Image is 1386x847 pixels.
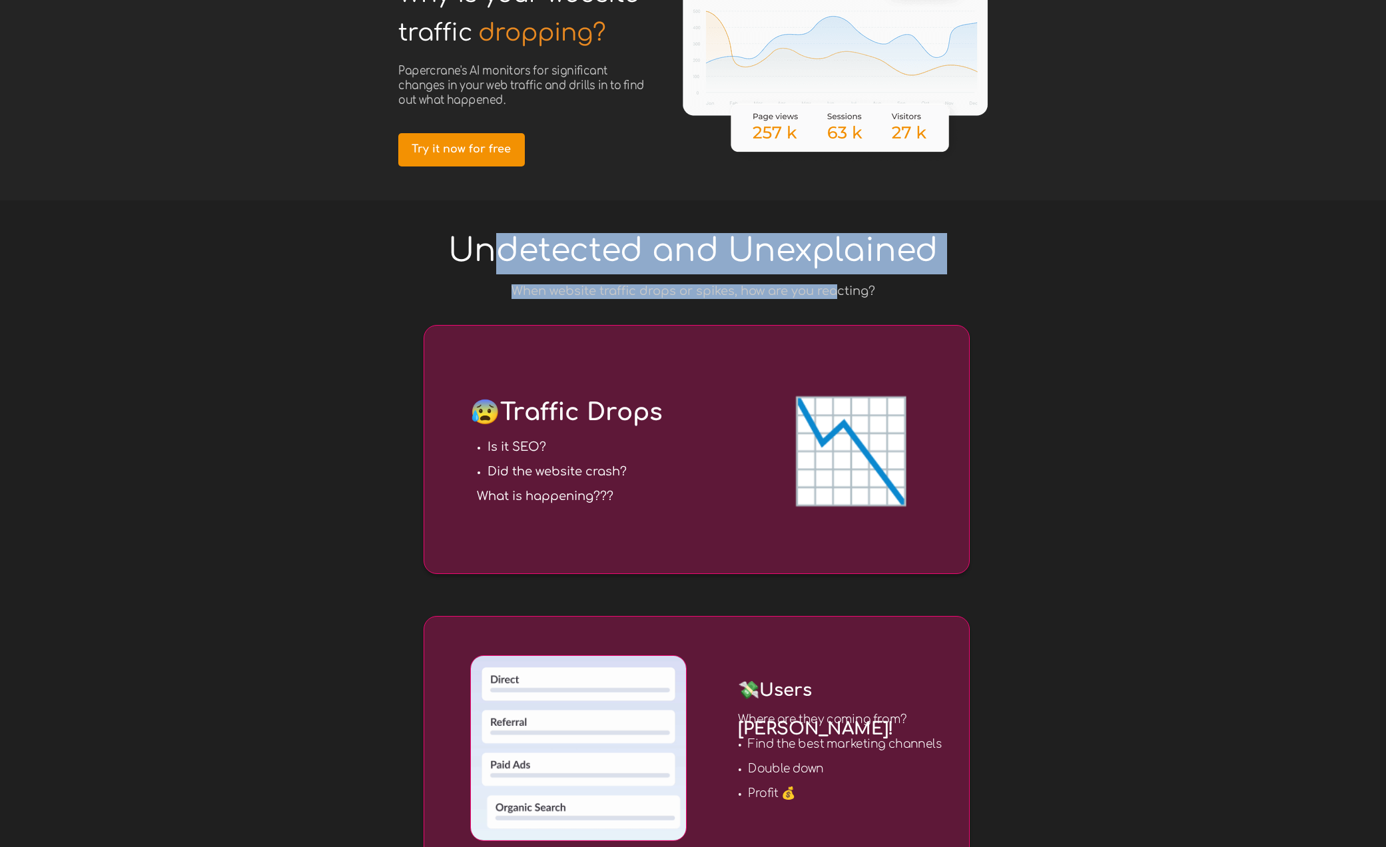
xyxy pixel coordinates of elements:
[488,465,627,478] strong: Did the website crash?
[738,681,759,700] span: 💸
[448,233,938,268] span: Undetected and Unexplained
[478,19,606,46] span: dropping?
[788,397,912,508] span: 📉
[748,786,795,800] span: Profit 💰
[470,399,663,425] span: Traffic Drops
[748,762,823,775] span: Double down
[512,284,875,298] span: When website traffic drops or spikes, how are you reacting?
[477,489,613,503] strong: What is happening???
[470,399,500,425] span: 😰
[398,64,645,107] span: Papercrane's AI monitors for significant changes in your web traffic and drills in to find out wh...
[488,440,546,453] strong: Is it SEO?
[398,19,472,46] span: traffic
[398,133,525,166] a: Try it now for free
[738,681,893,738] span: Users [PERSON_NAME]!
[398,143,525,156] span: Try it now for free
